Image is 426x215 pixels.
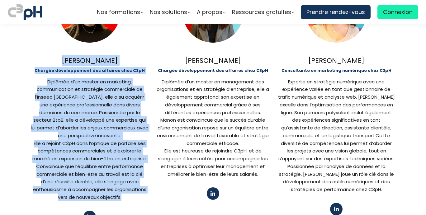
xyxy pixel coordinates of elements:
[31,140,148,201] div: Elle a rejoint C3pH dans l’optique de parfaire ses compétences commerciales et d’explorer le marc...
[158,68,268,73] b: Chargée développement des affaires chez C3pH
[383,7,413,17] span: Connexion
[306,7,365,17] span: Prendre rendez-vous
[150,7,187,17] span: Nos solutions
[154,78,272,178] div: Diplômée d’un master en management des organisations et en stratégie d’entreprise, elle a égaleme...
[232,7,291,17] span: Ressources gratuites
[197,7,222,17] span: A propos
[282,68,391,73] b: Consultante en marketing numérique chez C3pH
[277,78,395,194] div: Experte en stratégie numérique avec une expérience variée en tant que gestionnaire de trafic numé...
[31,55,148,66] div: [PERSON_NAME]
[35,68,145,73] b: Chargée développement des affaires chez C3pH
[8,3,42,21] img: logo C3PH
[277,55,395,66] div: [PERSON_NAME]
[97,7,140,17] span: Nos formations
[31,78,148,140] div: Diplômée d’un master en marketing, communication et stratégie commerciale de l’Inseec [GEOGRAPHIC...
[377,5,418,19] a: Connexion
[154,55,272,66] div: [PERSON_NAME]
[301,5,371,19] a: Prendre rendez-vous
